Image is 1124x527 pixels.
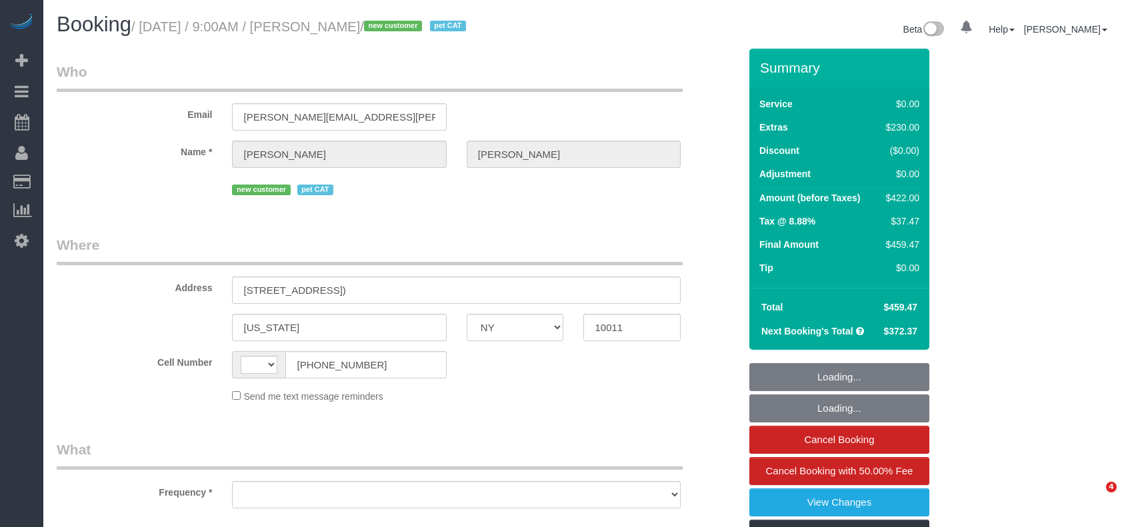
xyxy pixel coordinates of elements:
[232,314,446,341] input: City
[232,185,290,195] span: new customer
[881,97,919,111] div: $0.00
[759,121,788,134] label: Extras
[759,238,819,251] label: Final Amount
[749,488,929,516] a: View Changes
[759,215,815,228] label: Tax @ 8.88%
[243,391,383,402] span: Send me text message reminders
[364,21,422,31] span: new customer
[881,191,919,205] div: $422.00
[759,191,860,205] label: Amount (before Taxes)
[57,440,683,470] legend: What
[583,314,681,341] input: Zip Code
[47,141,222,159] label: Name *
[749,426,929,454] a: Cancel Booking
[1024,24,1107,35] a: [PERSON_NAME]
[883,326,917,336] span: $372.37
[47,481,222,499] label: Frequency *
[881,167,919,181] div: $0.00
[47,351,222,369] label: Cell Number
[761,326,853,336] strong: Next Booking's Total
[761,302,783,312] strong: Total
[881,144,919,157] div: ($0.00)
[8,13,35,32] img: Automaid Logo
[759,144,799,157] label: Discount
[881,238,919,251] div: $459.47
[759,97,793,111] label: Service
[759,167,811,181] label: Adjustment
[131,19,470,34] small: / [DATE] / 9:00AM / [PERSON_NAME]
[360,19,470,34] span: /
[57,62,683,92] legend: Who
[759,261,773,274] label: Tip
[749,457,929,485] a: Cancel Booking with 50.00% Fee
[57,13,131,36] span: Booking
[1079,482,1111,514] iframe: Intercom live chat
[47,103,222,121] label: Email
[1106,482,1117,492] span: 4
[57,235,683,265] legend: Where
[922,21,944,39] img: New interface
[881,261,919,274] div: $0.00
[760,60,923,75] h3: Summary
[430,21,467,31] span: pet CAT
[881,215,919,228] div: $37.47
[883,302,917,312] span: $459.47
[232,103,446,131] input: Email
[47,276,222,294] label: Address
[766,465,913,476] span: Cancel Booking with 50.00% Fee
[881,121,919,134] div: $230.00
[232,141,446,168] input: First Name
[285,351,446,378] input: Cell Number
[297,185,334,195] span: pet CAT
[467,141,681,168] input: Last Name
[903,24,945,35] a: Beta
[989,24,1015,35] a: Help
